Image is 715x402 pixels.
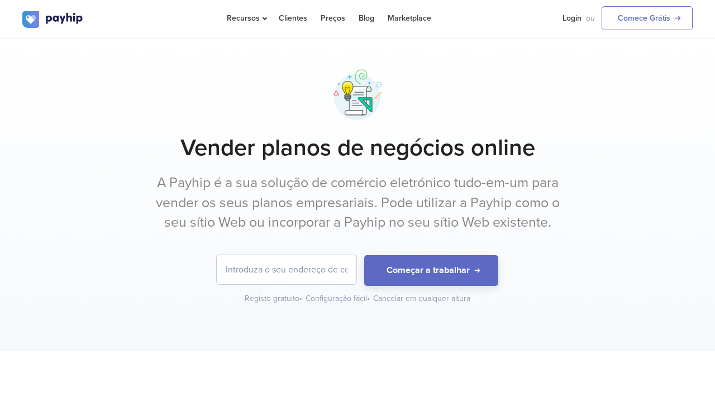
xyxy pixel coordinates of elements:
h1: Vender planos de negócios online [22,134,693,162]
button: Começar a trabalhar [364,255,498,286]
img: idea-planning-kg017bdy6tbkatqzx2mm2.png [330,66,386,123]
p: A Payhip é a sua solução de comércio eletrónico tudo-em-um para vender os seus planos empresariai... [148,173,567,233]
span: • [367,294,370,303]
img: logo.svg [22,11,84,28]
span: Recursos [227,13,265,23]
span: • [299,294,302,303]
div: Cancelar em qualquer altura [373,293,470,304]
div: Configuração fácil [306,293,371,304]
a: Comece Grátis [602,6,693,30]
div: Registo gratuito [245,293,303,304]
input: Introduza o seu endereço de correio eletrónico [217,255,356,284]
